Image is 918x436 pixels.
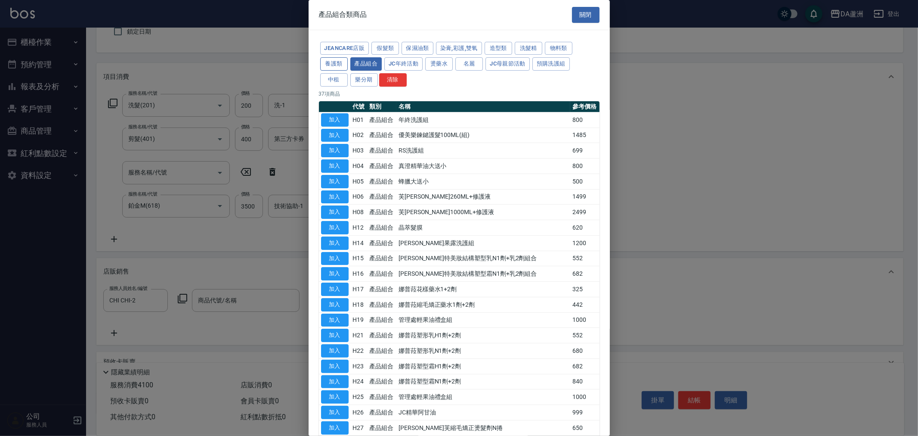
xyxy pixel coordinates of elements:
[321,298,349,311] button: 加入
[351,235,368,251] td: H14
[396,328,570,343] td: 娜普菈塑形乳H1劑+2劑
[351,328,368,343] td: H21
[367,374,396,389] td: 產品組合
[367,312,396,328] td: 產品組合
[570,143,600,159] td: 699
[532,57,570,71] button: 預購洗護組
[321,129,349,142] button: 加入
[321,113,349,127] button: 加入
[367,358,396,374] td: 產品組合
[570,328,600,343] td: 552
[570,266,600,282] td: 682
[570,235,600,251] td: 1200
[396,159,570,174] td: 真澄精華油大送小
[351,282,368,297] td: H17
[384,57,423,71] button: JC年終活動
[351,174,368,189] td: H05
[367,128,396,143] td: 產品組合
[319,90,600,98] p: 37 項商品
[570,101,600,112] th: 參考價格
[351,420,368,436] td: H27
[396,174,570,189] td: 蜂臘大送小
[570,358,600,374] td: 682
[570,389,600,405] td: 1000
[570,312,600,328] td: 1000
[396,235,570,251] td: [PERSON_NAME]果露洗護組
[351,312,368,328] td: H19
[396,112,570,128] td: 年終洗護組
[570,343,600,359] td: 680
[321,267,349,280] button: 加入
[351,143,368,159] td: H03
[570,374,600,389] td: 840
[396,282,570,297] td: 娜普菈花樣藥水1+2劑
[367,297,396,312] td: 產品組合
[570,159,600,174] td: 800
[570,220,600,236] td: 620
[367,220,396,236] td: 產品組合
[320,42,369,55] button: JeanCare店販
[396,205,570,220] td: 芙[PERSON_NAME]1000ML+修護液
[396,374,570,389] td: 娜普菈塑型霜N1劑+2劑
[321,175,349,188] button: 加入
[396,220,570,236] td: 晶萃髮膜
[367,389,396,405] td: 產品組合
[321,144,349,157] button: 加入
[570,405,600,420] td: 999
[367,235,396,251] td: 產品組合
[396,143,570,159] td: RS洗護組
[379,73,407,87] button: 清除
[367,405,396,420] td: 產品組合
[321,329,349,342] button: 加入
[396,343,570,359] td: 娜普菈塑形乳N1劑+2劑
[396,189,570,205] td: 芙[PERSON_NAME]260ML+修護液
[351,220,368,236] td: H12
[367,143,396,159] td: 產品組合
[367,189,396,205] td: 產品組合
[570,189,600,205] td: 1499
[570,282,600,297] td: 325
[351,343,368,359] td: H22
[321,283,349,296] button: 加入
[367,159,396,174] td: 產品組合
[351,358,368,374] td: H23
[320,73,348,87] button: 中租
[396,266,570,282] td: [PERSON_NAME]特美妝結構塑型霜N1劑+乳2劑組合
[455,57,483,71] button: 名麗
[367,343,396,359] td: 產品組合
[367,282,396,297] td: 產品組合
[396,358,570,374] td: 娜普菈塑型霜H1劑+2劑
[321,421,349,435] button: 加入
[396,405,570,420] td: JC精華阿甘油
[396,101,570,112] th: 名稱
[396,297,570,312] td: 娜普菈縮毛矯正藥水1劑+2劑
[485,57,530,71] button: JC母親節活動
[321,252,349,265] button: 加入
[570,112,600,128] td: 800
[321,190,349,204] button: 加入
[371,42,399,55] button: 假髮類
[515,42,542,55] button: 洗髮精
[396,128,570,143] td: 優美樂鍊鍵護髮100ML(組)
[396,420,570,436] td: [PERSON_NAME]芙縮毛矯正燙髮劑N捲
[545,42,572,55] button: 物料類
[320,57,348,71] button: 養護類
[485,42,512,55] button: 造型類
[321,237,349,250] button: 加入
[351,266,368,282] td: H16
[351,101,368,112] th: 代號
[321,159,349,173] button: 加入
[570,205,600,220] td: 2499
[570,297,600,312] td: 442
[351,389,368,405] td: H25
[351,159,368,174] td: H04
[396,251,570,266] td: [PERSON_NAME]特美妝結構塑型乳N1劑+乳2劑組合
[351,405,368,420] td: H26
[367,205,396,220] td: 產品組合
[367,251,396,266] td: 產品組合
[396,312,570,328] td: 管理處輕果油禮盒組
[351,189,368,205] td: H06
[367,112,396,128] td: 產品組合
[396,389,570,405] td: 管理處輕果油禮盒組
[570,128,600,143] td: 1485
